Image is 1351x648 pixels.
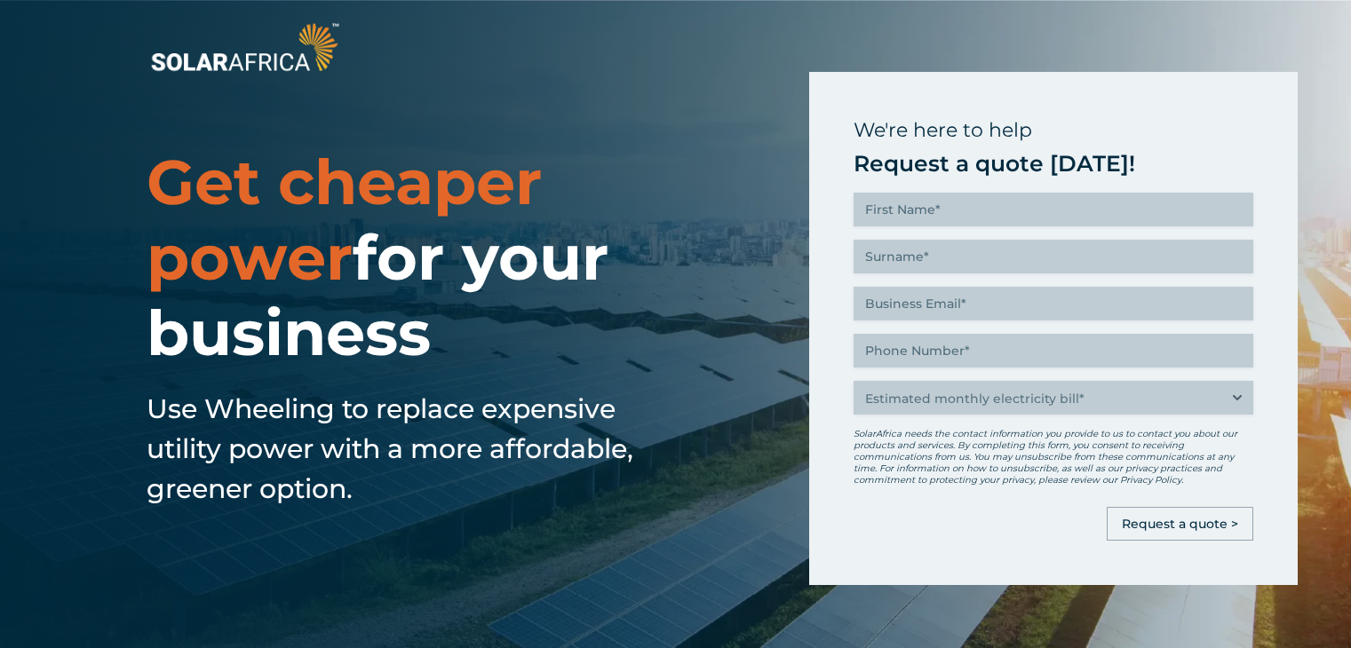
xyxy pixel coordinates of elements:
h1: for your business [147,145,713,371]
input: Phone Number* [854,334,1253,367]
input: First Name* [854,193,1253,226]
input: Surname* [854,240,1253,273]
h5: Use Wheeling to replace expensive utility power with a more affordable, greener option. [147,389,662,509]
p: We're here to help [854,113,1253,148]
input: Business Email* [854,287,1253,320]
p: Request a quote [DATE]! [854,148,1253,179]
p: SolarAfrica needs the contact information you provide to us to contact you about our products and... [854,428,1253,486]
input: Request a quote > [1107,507,1253,541]
span: Get cheaper power [147,144,542,296]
